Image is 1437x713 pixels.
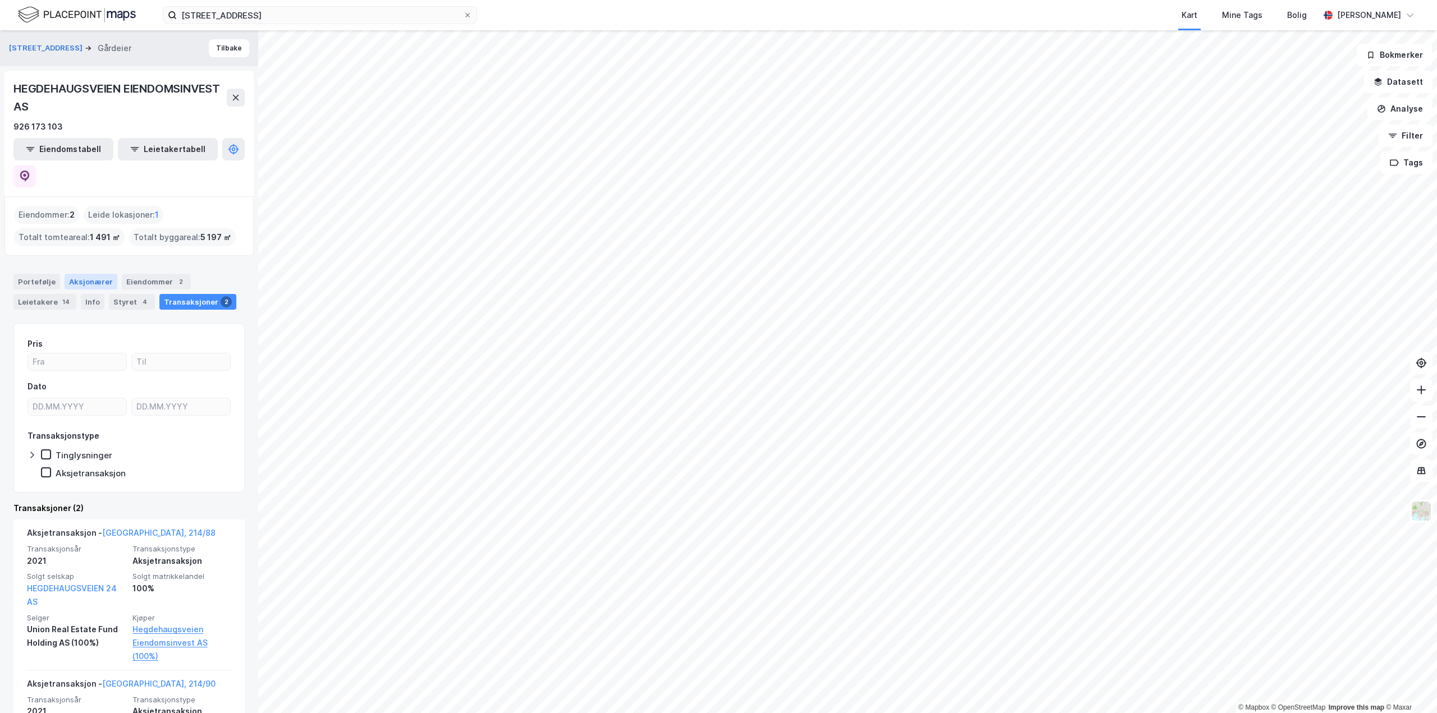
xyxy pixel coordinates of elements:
input: Fra [28,353,126,370]
div: Kart [1182,8,1197,22]
div: Portefølje [13,274,60,289]
div: Eiendommer : [14,206,79,224]
button: Filter [1379,125,1433,147]
input: DD.MM.YYYY [28,398,126,415]
div: 2021 [27,554,126,568]
div: Eiendommer [122,274,191,289]
div: Union Real Estate Fund Holding AS (100%) [27,623,126,650]
button: Datasett [1364,71,1433,93]
div: Aksjetransaksjon [56,468,126,479]
div: Tinglysninger [56,450,112,461]
div: Totalt byggareal : [129,228,236,246]
button: Eiendomstabell [13,138,113,160]
span: Kjøper [132,613,231,623]
div: Styret [109,294,155,310]
button: Tags [1380,151,1433,174]
div: 2 [175,276,186,287]
button: [STREET_ADDRESS] [9,43,85,54]
button: Bokmerker [1357,44,1433,66]
div: 4 [139,296,150,307]
a: Mapbox [1238,703,1269,711]
input: Til [132,353,230,370]
a: HEGDEHAUGSVEIEN 24 AS [27,583,117,606]
span: Solgt selskap [27,572,126,581]
a: [GEOGRAPHIC_DATA], 214/88 [102,528,216,537]
div: Pris [28,337,43,351]
div: Transaksjoner (2) [13,502,245,515]
div: Leide lokasjoner : [84,206,163,224]
div: HEGDEHAUGSVEIEN EIENDOMSINVEST AS [13,80,227,116]
span: Transaksjonstype [132,544,231,554]
a: Improve this map [1329,703,1384,711]
span: Transaksjonsår [27,544,126,554]
div: Aksjetransaksjon - [27,526,216,544]
div: Transaksjoner [159,294,236,310]
div: 2 [221,296,232,307]
span: 1 491 ㎡ [90,231,120,244]
div: [PERSON_NAME] [1337,8,1401,22]
div: Info [81,294,104,310]
div: Aksjetransaksjon [132,554,231,568]
span: Solgt matrikkelandel [132,572,231,581]
span: 2 [70,208,75,222]
div: Aksjonærer [65,274,117,289]
input: DD.MM.YYYY [132,398,230,415]
div: Mine Tags [1222,8,1262,22]
div: Aksjetransaksjon - [27,677,216,695]
span: Selger [27,613,126,623]
div: Gårdeier [98,42,131,55]
img: logo.f888ab2527a4732fd821a326f86c7f29.svg [18,5,136,25]
button: Analyse [1367,98,1433,120]
button: Leietakertabell [118,138,218,160]
iframe: Chat Widget [1381,659,1437,713]
div: Transaksjonstype [28,429,99,443]
img: Z [1411,500,1432,522]
span: 5 197 ㎡ [200,231,231,244]
a: [GEOGRAPHIC_DATA], 214/90 [102,679,216,688]
span: Transaksjonsår [27,695,126,705]
span: 1 [155,208,159,222]
div: 100% [132,582,231,595]
a: Hegdehaugsveien Eiendomsinvest AS (100%) [132,623,231,663]
div: 926 173 103 [13,120,63,134]
div: Dato [28,380,47,393]
div: Kontrollprogram for chat [1381,659,1437,713]
div: Bolig [1287,8,1307,22]
a: OpenStreetMap [1271,703,1326,711]
div: Totalt tomteareal : [14,228,125,246]
div: 14 [60,296,72,307]
input: Søk på adresse, matrikkel, gårdeiere, leietakere eller personer [177,7,463,24]
div: Leietakere [13,294,76,310]
button: Tilbake [209,39,249,57]
span: Transaksjonstype [132,695,231,705]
